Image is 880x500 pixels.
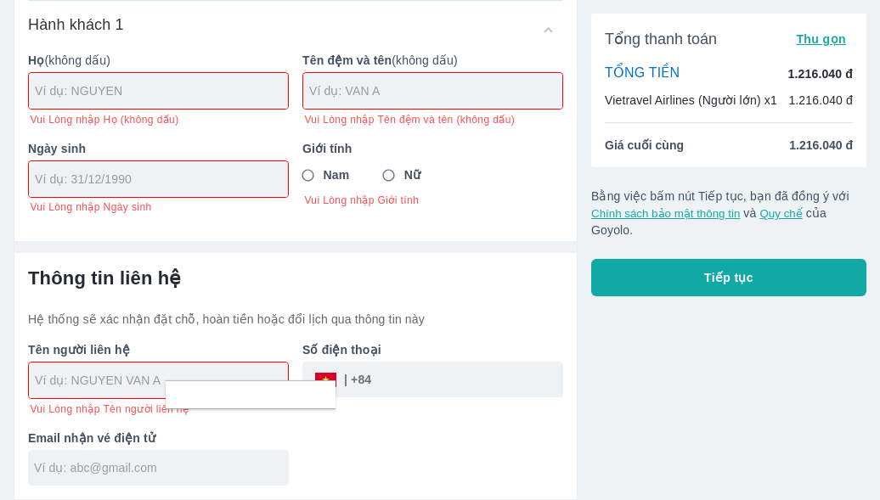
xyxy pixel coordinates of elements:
[704,269,753,286] span: Tiếp tục
[28,53,44,67] b: Họ
[314,383,334,402] div: Close
[304,113,515,126] span: Vui Lòng nhập Tên đệm và tên (không dấu)
[30,113,178,126] span: Vui Lòng nhập Họ (không dấu)
[788,65,853,82] p: 1.216.040 đ
[302,53,392,67] b: Tên đệm và tên
[591,207,740,220] button: Chính sách bảo mật thông tin
[605,92,777,109] p: Vietravel Airlines (Người lớn) x1
[302,52,563,69] p: (không dấu)
[28,140,289,157] p: Ngày sinh
[759,207,802,220] button: Quy chế
[796,32,846,46] span: Thu gọn
[302,343,381,357] b: Số điện thoại
[605,65,680,83] p: TỔNG TIỀN
[28,343,130,357] b: Tên người liên hệ
[28,267,563,290] h6: Thông tin liên hệ
[591,188,866,239] p: Bằng việc bấm nút Tiếp tục, bạn đã đồng ý với và của Goyolo.
[35,82,288,99] input: Ví dụ: NGUYEN
[28,431,155,445] b: Email nhận vé điện tử
[788,92,853,109] p: 1.216.040 đ
[28,14,124,35] h6: Hành khách 1
[304,194,563,207] span: Vui Lòng nhập Giới tính
[167,383,184,400] div: Copy
[28,311,563,328] p: Hệ thống sẽ xác nhận đặt chỗ, hoàn tiền hoặc đổi lịch qua thông tin này
[34,459,289,476] input: Ví dụ: abc@gmail.com
[30,200,151,214] span: Vui Lòng nhập Ngày sinh
[789,137,853,154] span: 1.216.040 đ
[302,140,563,157] p: Giới tính
[404,166,420,183] span: Nữ
[28,52,289,69] p: (không dấu)
[789,27,853,51] button: Thu gọn
[324,166,350,183] span: Nam
[309,82,562,99] input: Ví dụ: VAN A
[35,372,288,389] input: Ví dụ: NGUYEN VAN A
[30,402,189,416] span: Vui Lòng nhập Tên người liên hệ
[605,29,717,49] span: Tổng thanh toán
[605,137,684,154] span: Giá cuối cùng
[35,171,271,188] input: Ví dụ: 31/12/1990
[591,259,866,296] button: Tiếp tục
